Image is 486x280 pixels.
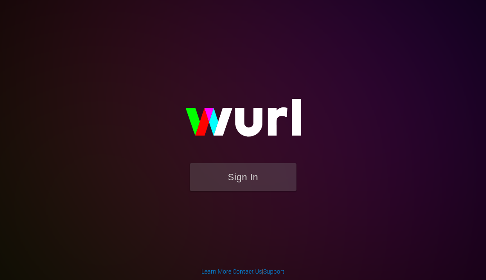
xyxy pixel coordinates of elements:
[233,268,262,275] a: Contact Us
[263,268,285,275] a: Support
[201,267,285,276] div: | |
[158,81,328,163] img: wurl-logo-on-black-223613ac3d8ba8fe6dc639794a292ebdb59501304c7dfd60c99c58986ef67473.svg
[201,268,231,275] a: Learn More
[190,163,296,191] button: Sign In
